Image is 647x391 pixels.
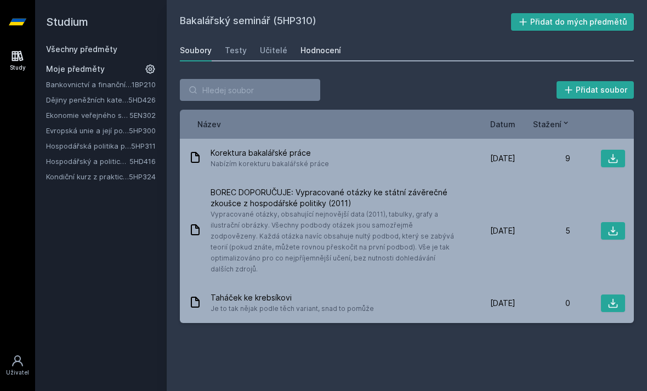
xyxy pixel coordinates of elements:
[2,349,33,382] a: Uživatel
[211,292,374,303] span: Taháček ke krebsíkovi
[260,39,287,61] a: Učitelé
[6,369,29,377] div: Uživatel
[131,141,156,150] a: 5HP311
[46,94,128,105] a: Dějiny peněžních kategorií a institucí
[129,111,156,120] a: 5EN302
[211,158,329,169] span: Nabízím korekturu bakalářské práce
[533,118,561,130] span: Stažení
[300,45,341,56] div: Hodnocení
[490,298,515,309] span: [DATE]
[490,225,515,236] span: [DATE]
[211,209,456,275] span: Vypracované otázky, obsahující nejnovější data (2011), tabulky, grafy a ilustrační obrázky. Všech...
[129,157,156,166] a: 5HD416
[211,303,374,314] span: Je to tak nějak podle těch variant, snad to pomůže
[197,118,221,130] button: Název
[46,64,105,75] span: Moje předměty
[515,153,570,164] div: 9
[490,118,515,130] button: Datum
[260,45,287,56] div: Učitelé
[533,118,570,130] button: Stažení
[46,125,129,136] a: Evropská unie a její politiky
[225,45,247,56] div: Testy
[129,172,156,181] a: 5HP324
[180,79,320,101] input: Hledej soubor
[225,39,247,61] a: Testy
[129,126,156,135] a: 5HP300
[180,45,212,56] div: Soubory
[515,225,570,236] div: 5
[211,187,456,209] span: BOREC DOPORUČUJE: Vypracované otázky ke státní závěrečné zkoušce z hospodářské politiky (2011)
[511,13,634,31] button: Přidat do mých předmětů
[300,39,341,61] a: Hodnocení
[515,298,570,309] div: 0
[2,44,33,77] a: Study
[557,81,634,99] button: Přidat soubor
[46,140,131,151] a: Hospodářská politika pro země bohaté na přírodní zdroje
[46,156,129,167] a: Hospodářský a politický vývoj Evropy ve 20.století
[46,171,129,182] a: Kondiční kurz z praktické hospodářské politiky
[46,110,129,121] a: Ekonomie veřejného sektoru
[490,153,515,164] span: [DATE]
[180,13,511,31] h2: Bakalářský seminář (5HP310)
[132,80,156,89] a: 1BP210
[10,64,26,72] div: Study
[128,95,156,104] a: 5HD426
[180,39,212,61] a: Soubory
[46,44,117,54] a: Všechny předměty
[46,79,132,90] a: Bankovnictví a finanční instituce
[211,148,329,158] span: Korektura bakalářské práce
